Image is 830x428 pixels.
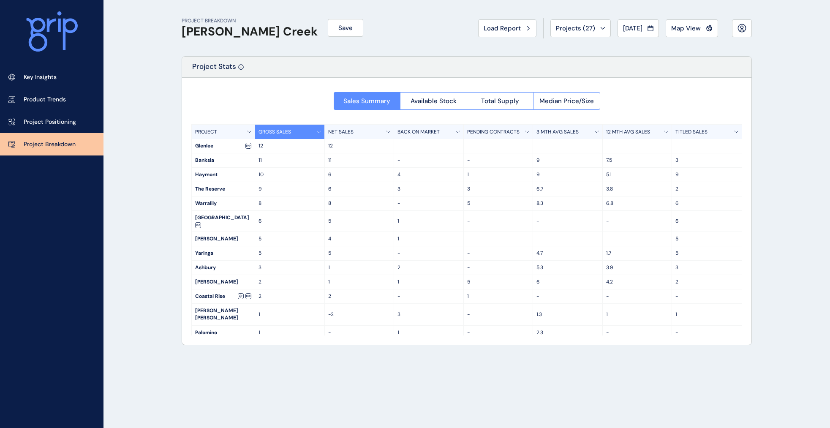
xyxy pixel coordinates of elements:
[675,311,738,318] p: 1
[536,142,599,150] p: -
[259,142,321,150] p: 12
[334,92,400,110] button: Sales Summary
[467,185,530,193] p: 3
[328,128,354,136] p: NET SALES
[259,329,321,336] p: 1
[675,128,708,136] p: TITLED SALES
[606,157,669,164] p: 7.5
[539,97,594,105] span: Median Price/Size
[675,278,738,286] p: 2
[675,171,738,178] p: 9
[556,24,595,33] span: Projects ( 27 )
[675,185,738,193] p: 2
[397,157,460,164] p: -
[192,62,236,77] p: Project Stats
[467,311,530,318] p: -
[478,19,536,37] button: Load Report
[259,311,321,318] p: 1
[192,246,255,260] div: Yaringa
[259,218,321,225] p: 6
[259,235,321,243] p: 5
[192,232,255,246] div: [PERSON_NAME]
[671,24,701,33] span: Map View
[484,24,521,33] span: Load Report
[192,326,255,340] div: Palomino
[259,200,321,207] p: 8
[467,218,530,225] p: -
[259,250,321,257] p: 5
[338,24,353,32] span: Save
[536,157,599,164] p: 9
[536,128,579,136] p: 3 MTH AVG SALES
[328,185,391,193] p: 6
[397,235,460,243] p: 1
[675,235,738,243] p: 5
[397,264,460,271] p: 2
[328,157,391,164] p: 11
[192,261,255,275] div: Ashbury
[192,289,255,303] div: Coastal Rise
[328,293,391,300] p: 2
[606,200,669,207] p: 6.8
[195,128,217,136] p: PROJECT
[467,278,530,286] p: 5
[192,275,255,289] div: [PERSON_NAME]
[328,171,391,178] p: 6
[192,196,255,210] div: Warralily
[536,293,599,300] p: -
[675,157,738,164] p: 3
[536,329,599,336] p: 2.3
[536,235,599,243] p: -
[192,168,255,182] div: Haymont
[675,264,738,271] p: 3
[259,293,321,300] p: 2
[328,19,363,37] button: Save
[259,128,291,136] p: GROSS SALES
[192,182,255,196] div: The Reserve
[536,311,599,318] p: 1.3
[675,200,738,207] p: 6
[328,218,391,225] p: 5
[182,17,318,25] p: PROJECT BREAKDOWN
[467,157,530,164] p: -
[24,140,76,149] p: Project Breakdown
[328,278,391,286] p: 1
[259,171,321,178] p: 10
[467,264,530,271] p: -
[606,218,669,225] p: -
[623,24,642,33] span: [DATE]
[467,128,520,136] p: PENDING CONTRACTS
[606,311,669,318] p: 1
[328,311,391,318] p: -2
[606,329,669,336] p: -
[467,92,533,110] button: Total Supply
[397,185,460,193] p: 3
[467,329,530,336] p: -
[467,171,530,178] p: 1
[675,142,738,150] p: -
[536,218,599,225] p: -
[606,278,669,286] p: 4.2
[467,200,530,207] p: 5
[606,128,650,136] p: 12 MTH AVG SALES
[400,92,467,110] button: Available Stock
[343,97,390,105] span: Sales Summary
[618,19,659,37] button: [DATE]
[533,92,600,110] button: Median Price/Size
[666,19,718,37] button: Map View
[259,264,321,271] p: 3
[259,157,321,164] p: 11
[536,278,599,286] p: 6
[481,97,519,105] span: Total Supply
[467,293,530,300] p: 1
[182,25,318,39] h1: [PERSON_NAME] Creek
[328,250,391,257] p: 5
[606,264,669,271] p: 3.9
[536,171,599,178] p: 9
[397,218,460,225] p: 1
[467,142,530,150] p: -
[675,218,738,225] p: 6
[606,171,669,178] p: 5.1
[467,235,530,243] p: -
[328,200,391,207] p: 8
